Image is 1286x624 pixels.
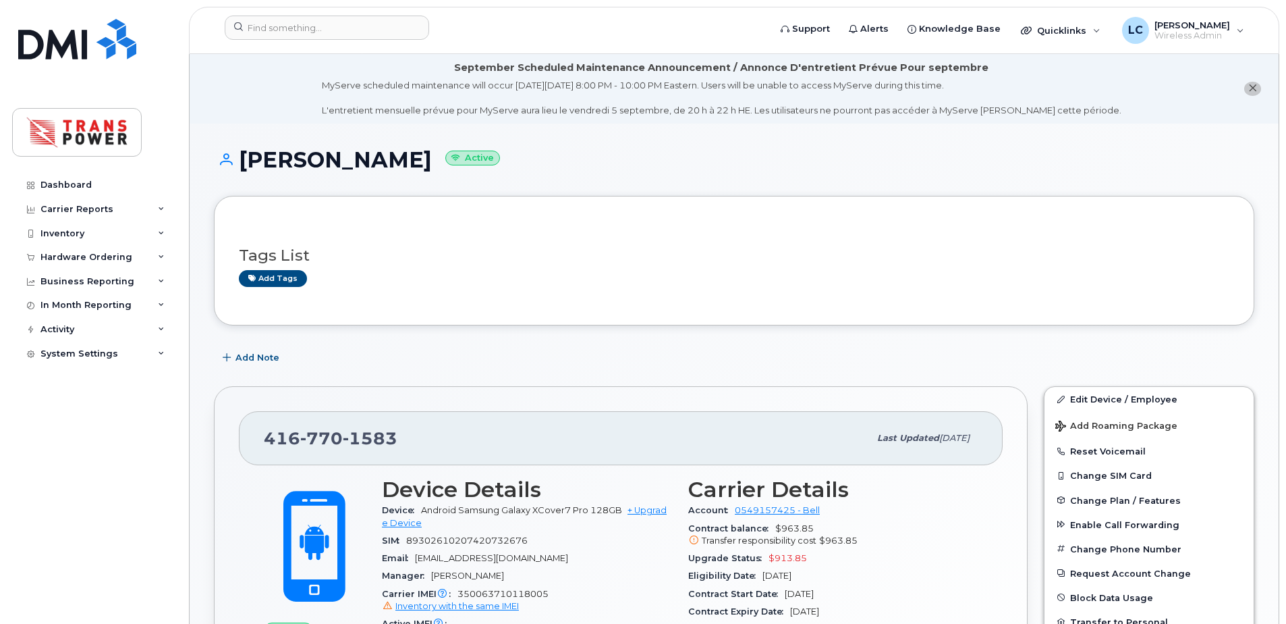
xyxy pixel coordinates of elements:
[1070,495,1181,505] span: Change Plan / Features
[382,553,415,563] span: Email
[454,61,988,75] div: September Scheduled Maintenance Announcement / Annonce D'entretient Prévue Pour septembre
[1044,488,1254,513] button: Change Plan / Features
[382,601,519,611] a: Inventory with the same IMEI
[343,428,397,448] span: 1583
[688,523,775,534] span: Contract balance
[1044,439,1254,463] button: Reset Voicemail
[431,571,504,581] span: [PERSON_NAME]
[819,536,858,546] span: $963.85
[214,346,291,370] button: Add Note
[382,477,672,502] h3: Device Details
[395,601,519,611] span: Inventory with the same IMEI
[762,571,791,581] span: [DATE]
[235,351,279,364] span: Add Note
[1044,586,1254,610] button: Block Data Usage
[239,270,307,287] a: Add tags
[382,571,431,581] span: Manager
[785,589,814,599] span: [DATE]
[445,151,500,166] small: Active
[382,589,457,599] span: Carrier IMEI
[300,428,343,448] span: 770
[790,606,819,617] span: [DATE]
[688,477,978,502] h3: Carrier Details
[1055,421,1177,434] span: Add Roaming Package
[421,505,622,515] span: Android Samsung Galaxy XCover7 Pro 128GB
[877,433,939,443] span: Last updated
[688,505,735,515] span: Account
[382,589,672,613] span: 350063710118005
[322,79,1121,117] div: MyServe scheduled maintenance will occur [DATE][DATE] 8:00 PM - 10:00 PM Eastern. Users will be u...
[735,505,820,515] a: 0549157425 - Bell
[688,553,768,563] span: Upgrade Status
[688,571,762,581] span: Eligibility Date
[382,505,667,527] a: + Upgrade Device
[1044,411,1254,439] button: Add Roaming Package
[415,553,568,563] span: [EMAIL_ADDRESS][DOMAIN_NAME]
[939,433,970,443] span: [DATE]
[1044,537,1254,561] button: Change Phone Number
[1044,561,1254,586] button: Request Account Change
[1044,463,1254,488] button: Change SIM Card
[406,536,528,546] span: 89302610207420732676
[768,553,807,563] span: $913.85
[1044,387,1254,411] a: Edit Device / Employee
[382,505,421,515] span: Device
[702,536,816,546] span: Transfer responsibility cost
[688,523,978,548] span: $963.85
[239,247,1229,264] h3: Tags List
[382,536,406,546] span: SIM
[1070,519,1179,529] span: Enable Call Forwarding
[688,606,790,617] span: Contract Expiry Date
[688,589,785,599] span: Contract Start Date
[1044,513,1254,537] button: Enable Call Forwarding
[214,148,1254,172] h1: [PERSON_NAME]
[264,428,397,448] span: 416
[1244,82,1261,96] button: close notification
